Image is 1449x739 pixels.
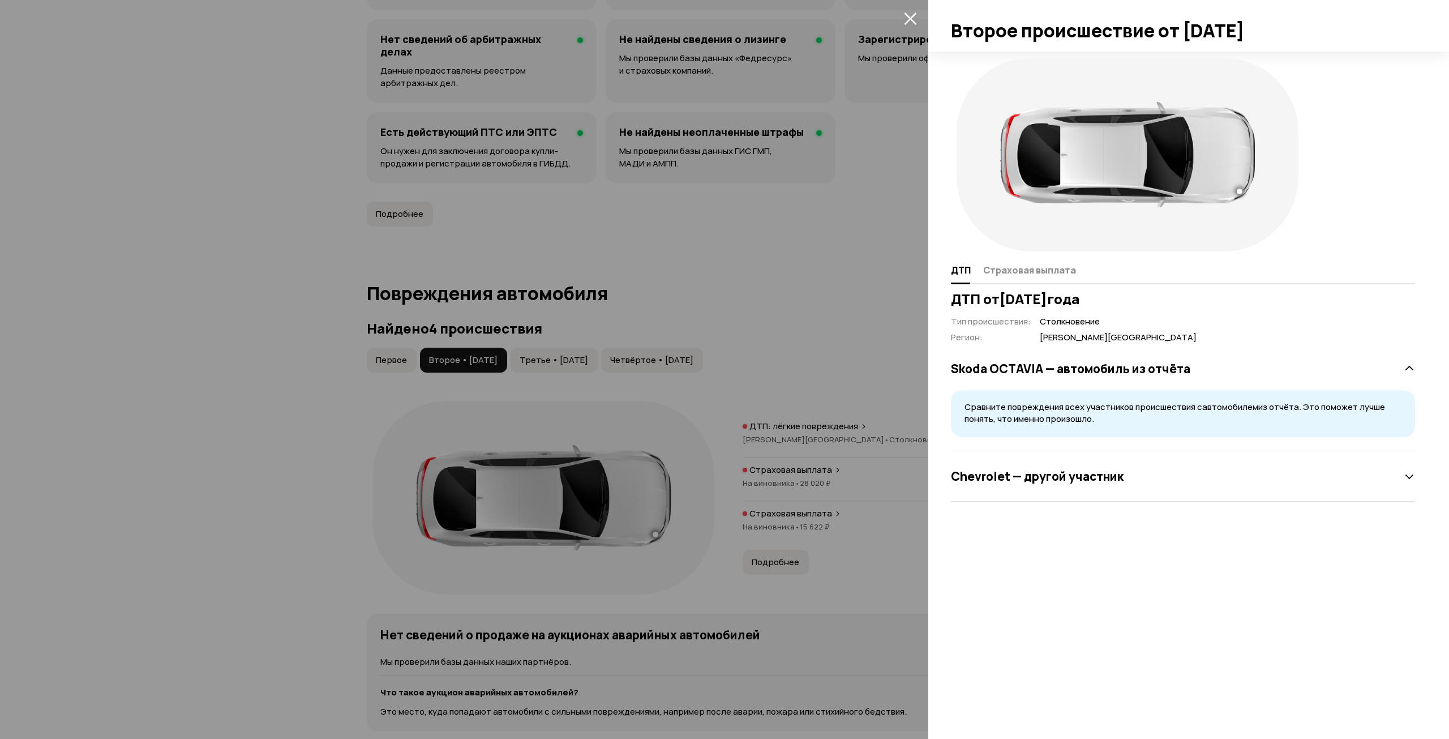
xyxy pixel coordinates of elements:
[870,651,1087,700] p: В отчёте будут сведения из десятков источников. Вам не придётся собирать данные по всему интернет...
[951,331,983,343] span: Регион :
[430,368,650,380] p: Купите пакет отчётов, чтобы сэкономить до 65%.
[811,386,910,404] button: Узнать о возможностях
[380,65,415,80] strong: Новинка
[995,15,1026,26] a: Отчёты
[362,122,822,183] h1: Проверка истории авто по VIN и госномеру
[817,391,903,399] span: Узнать о возможностях
[616,627,833,642] h4: Найдём уникальную информацию
[811,368,1083,380] p: Подготовили разные предложения — выберите подходящее.
[964,401,1385,425] span: Сравните повреждения всех участников происшествия с автомобилем из отчёта. Это поможет лучше поня...
[951,291,1415,307] h3: ДТП от [DATE] года
[1040,332,1197,344] span: [PERSON_NAME][GEOGRAPHIC_DATA]
[1052,16,1078,25] span: Войти
[616,651,833,700] p: У нас есть данные из закрытых баз, которые не найти самостоятельно: например, о пробеге и обслужи...
[362,289,440,301] a: Как узнать номер
[577,253,645,280] button: Проверить
[362,494,1087,515] h2: Чем полезна Автотека
[589,262,634,271] span: Проверить
[1043,9,1087,32] button: Войти
[430,347,650,361] h5: Больше проверок — ниже цена
[437,391,485,399] span: Купить пакет
[1040,316,1197,328] span: Столкновение
[954,15,987,25] span: Помощь
[401,93,510,102] p: Бесплатно ヽ(♡‿♡)ノ
[430,386,492,404] button: Купить пакет
[620,9,683,32] button: Проверить
[951,264,971,276] span: ДТП
[401,82,510,92] h6: Узнайте пробег и скрутки
[521,87,541,96] span: Ну‑ка
[362,651,579,713] p: Вы сразу поймёте, если автомобиль слишком плох, чтобы тратить на него время. [PERSON_NAME] узнает...
[811,347,1083,361] h5: Автотека для бизнеса
[870,627,1087,642] h4: Сэкономим ваши время и нервы
[954,15,987,26] a: Помощь
[951,361,1190,376] h3: Skoda OCTAVIA — автомобиль из отчёта
[362,627,579,642] h4: Покажем скрытые недостатки
[362,195,714,239] p: У Автотеки самая полная база данных об авто с пробегом. Мы покажем ДТП, залог, ремонты, скрутку п...
[362,253,578,280] input: VIN, госномер, номер кузова
[951,315,1031,327] span: Тип происшествия :
[462,9,620,32] input: VIN, госномер, номер кузова
[629,16,674,25] span: Проверить
[995,15,1026,25] span: Отчёты
[983,264,1076,276] span: Страховая выплата
[951,469,1124,484] h3: Chevrolet — другой участник
[901,9,919,27] button: закрыть
[453,289,520,301] a: Пример отчёта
